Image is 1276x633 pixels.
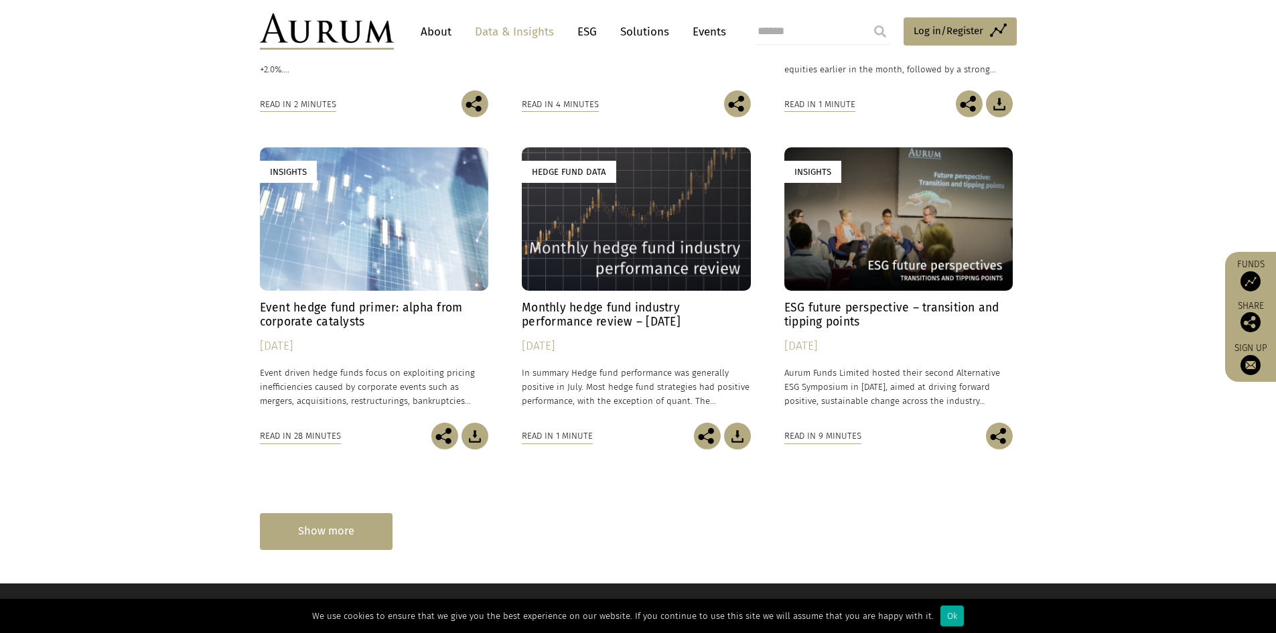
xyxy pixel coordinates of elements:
img: Share this post [694,423,721,449]
div: Hedge Fund Data [522,161,616,183]
div: Insights [784,161,841,183]
a: Data & Insights [468,19,561,44]
img: Share this post [462,90,488,117]
div: Share [1232,301,1269,332]
img: Download Article [724,423,751,449]
p: In summary Hedge fund performance was generally positive in July. Most hedge fund strategies had ... [522,366,751,408]
img: Download Article [986,90,1013,117]
p: Event driven hedge funds focus on exploiting pricing inefficiencies caused by corporate events su... [260,366,489,408]
div: Read in 1 minute [784,97,855,112]
img: Download Article [462,423,488,449]
div: Show more [260,513,393,550]
a: Log in/Register [904,17,1017,46]
img: Access Funds [1240,271,1261,291]
a: Sign up [1232,342,1269,375]
div: [DATE] [260,337,489,356]
a: Hedge Fund Data Monthly hedge fund industry performance review – [DATE] [DATE] In summary Hedge f... [522,147,751,422]
div: Read in 9 minutes [784,429,861,443]
img: Share this post [1240,312,1261,332]
a: Solutions [614,19,676,44]
div: Ok [940,606,964,626]
a: Events [686,19,726,44]
img: Share this post [431,423,458,449]
p: Aurum Funds Limited hosted their second Alternative ESG Symposium in [DATE], aimed at driving for... [784,366,1013,408]
div: Read in 28 minutes [260,429,341,443]
img: Sign up to our newsletter [1240,355,1261,375]
img: Share this post [986,423,1013,449]
div: Read in 2 minutes [260,97,336,112]
div: Read in 1 minute [522,429,593,443]
input: Submit [867,18,894,45]
img: Aurum [260,13,394,50]
h4: Monthly hedge fund industry performance review – [DATE] [522,301,751,329]
img: Share this post [724,90,751,117]
div: [DATE] [522,337,751,356]
a: Insights ESG future perspective – transition and tipping points [DATE] Aurum Funds Limited hosted... [784,147,1013,422]
h4: Event hedge fund primer: alpha from corporate catalysts [260,301,489,329]
a: About [414,19,458,44]
img: Share this post [956,90,983,117]
div: Read in 4 minutes [522,97,599,112]
div: Insights [260,161,317,183]
a: Funds [1232,259,1269,291]
h4: ESG future perspective – transition and tipping points [784,301,1013,329]
span: Log in/Register [914,23,983,39]
div: [DATE] [784,337,1013,356]
a: ESG [571,19,604,44]
a: Insights Event hedge fund primer: alpha from corporate catalysts [DATE] Event driven hedge funds ... [260,147,489,422]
